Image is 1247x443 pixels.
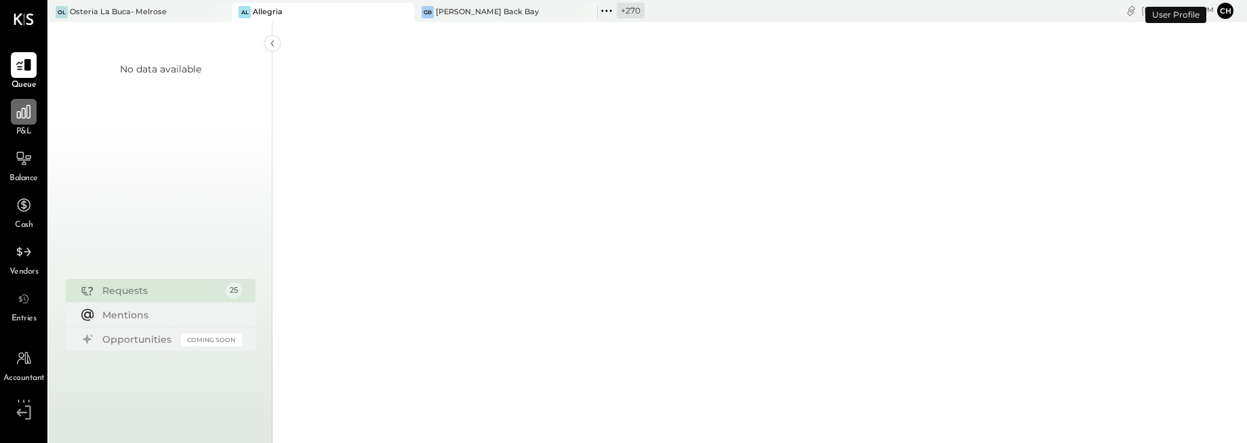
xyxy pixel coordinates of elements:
[1,345,47,385] a: Accountant
[1,192,47,232] a: Cash
[1124,3,1138,18] div: copy link
[3,373,45,385] span: Accountant
[239,6,251,18] div: Al
[70,7,167,18] div: Osteria La Buca- Melrose
[436,7,539,18] div: [PERSON_NAME] Back Bay
[102,333,174,346] div: Opportunities
[226,282,242,299] div: 25
[181,333,242,346] div: Coming Soon
[1,286,47,325] a: Entries
[56,6,68,18] div: OL
[15,219,33,232] span: Cash
[1,146,47,185] a: Balance
[9,173,38,185] span: Balance
[102,284,219,297] div: Requests
[1,239,47,278] a: Vendors
[1173,4,1200,17] span: 6 : 33
[1217,3,1233,19] button: Ch
[617,3,645,18] div: + 270
[1,52,47,91] a: Queue
[9,266,39,278] span: Vendors
[422,6,434,18] div: GB
[1,99,47,138] a: P&L
[12,79,37,91] span: Queue
[1202,5,1214,15] span: pm
[1145,7,1206,23] div: User Profile
[16,126,32,138] span: P&L
[1141,4,1214,17] div: [DATE]
[12,313,37,325] span: Entries
[253,7,283,18] div: Allegria
[102,308,235,322] div: Mentions
[120,62,201,76] div: No data available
